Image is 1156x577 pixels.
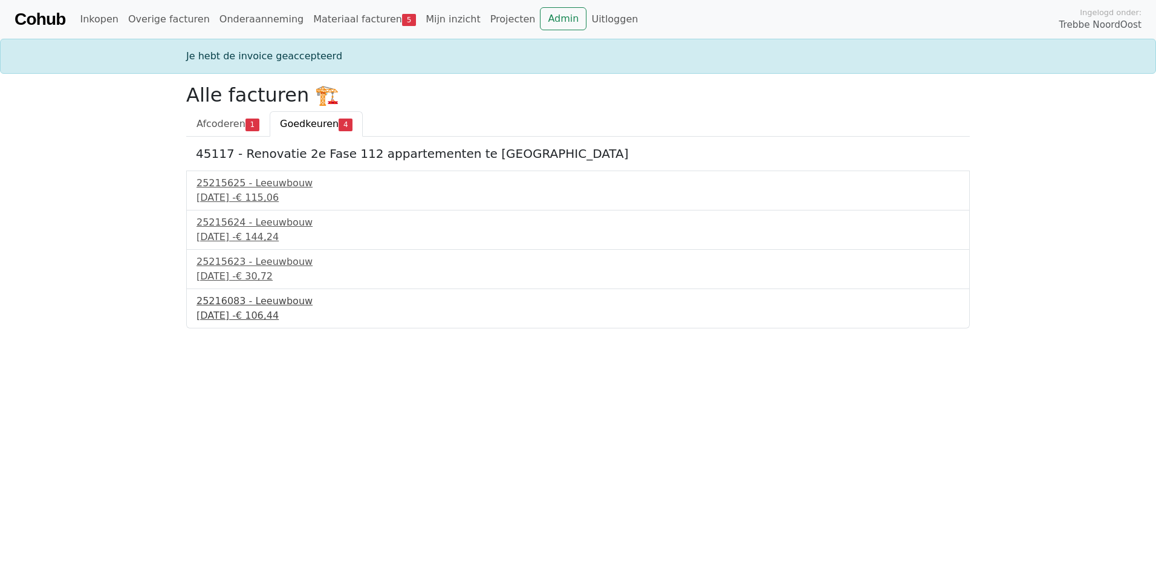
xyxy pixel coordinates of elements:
[421,7,485,31] a: Mijn inzicht
[586,7,643,31] a: Uitloggen
[308,7,421,31] a: Materiaal facturen5
[186,111,270,137] a: Afcoderen1
[179,49,977,64] div: Je hebt de invoice geaccepteerd
[196,215,960,230] div: 25215624 - Leeuwbouw
[280,118,339,129] span: Goedkeuren
[186,83,970,106] h2: Alle facturen 🏗️
[196,294,960,323] a: 25216083 - Leeuwbouw[DATE] -€ 106,44
[236,231,279,243] span: € 144,24
[196,269,960,284] div: [DATE] -
[540,7,586,30] a: Admin
[196,230,960,244] div: [DATE] -
[215,7,308,31] a: Onderaanneming
[15,5,65,34] a: Cohub
[196,308,960,323] div: [DATE] -
[196,191,960,205] div: [DATE] -
[75,7,123,31] a: Inkopen
[123,7,215,31] a: Overige facturen
[196,255,960,284] a: 25215623 - Leeuwbouw[DATE] -€ 30,72
[402,14,416,26] span: 5
[196,176,960,205] a: 25215625 - Leeuwbouw[DATE] -€ 115,06
[236,310,279,321] span: € 106,44
[196,176,960,191] div: 25215625 - Leeuwbouw
[236,270,273,282] span: € 30,72
[196,255,960,269] div: 25215623 - Leeuwbouw
[485,7,541,31] a: Projecten
[196,294,960,308] div: 25216083 - Leeuwbouw
[196,146,960,161] h5: 45117 - Renovatie 2e Fase 112 appartementen te [GEOGRAPHIC_DATA]
[270,111,363,137] a: Goedkeuren4
[236,192,279,203] span: € 115,06
[245,119,259,131] span: 1
[196,215,960,244] a: 25215624 - Leeuwbouw[DATE] -€ 144,24
[339,119,352,131] span: 4
[196,118,245,129] span: Afcoderen
[1080,7,1141,18] span: Ingelogd onder:
[1059,18,1141,32] span: Trebbe NoordOost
